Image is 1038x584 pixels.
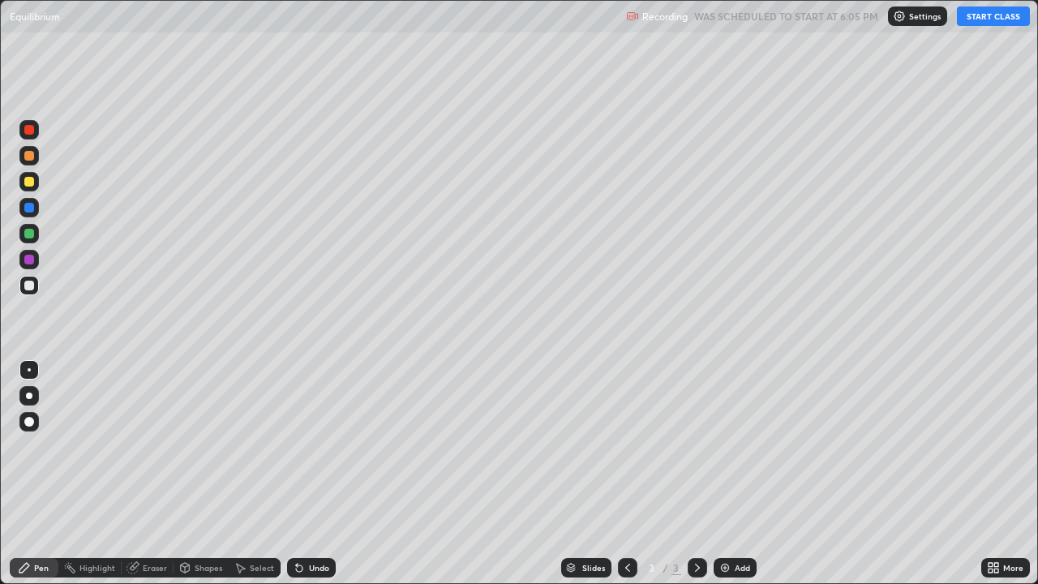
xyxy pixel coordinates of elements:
div: Add [735,564,750,572]
button: START CLASS [957,6,1030,26]
div: Slides [582,564,605,572]
div: Highlight [79,564,115,572]
div: Undo [309,564,329,572]
div: Eraser [143,564,167,572]
p: Settings [909,12,941,20]
p: Equilibrium [10,10,60,23]
img: add-slide-button [718,561,731,574]
div: / [663,563,668,573]
h5: WAS SCHEDULED TO START AT 6:05 PM [694,9,878,24]
div: 3 [644,563,660,573]
img: recording.375f2c34.svg [626,10,639,23]
img: class-settings-icons [893,10,906,23]
div: Select [250,564,274,572]
div: More [1003,564,1023,572]
p: Recording [642,11,688,23]
div: Shapes [195,564,222,572]
div: 3 [671,560,681,575]
div: Pen [34,564,49,572]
